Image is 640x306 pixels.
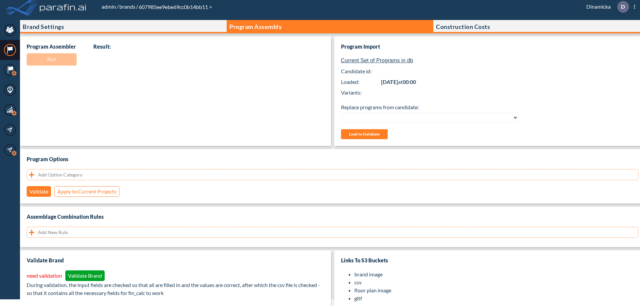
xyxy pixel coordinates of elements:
p: Variants: [341,89,639,97]
p: D [621,4,625,10]
span: 607985ee9ebe69cc0b14bb11 > [138,4,213,10]
a: floor plan image [354,287,391,293]
span: at [398,79,403,85]
p: Construction Costs [436,23,490,30]
button: Load to Database [341,129,388,139]
h3: Validate Brand [27,257,324,264]
span: 00:00 [403,79,416,85]
div: Dinamicka [576,1,635,13]
button: Validate Brand [65,270,105,281]
button: Add New Rule [27,227,638,238]
li: / [119,3,138,11]
p: Add Option Category [38,171,82,178]
a: gltf [354,295,362,301]
button: Add Option Category [27,169,638,180]
a: admin [101,3,117,10]
button: Validate [27,186,51,197]
h3: Assemblage Combination Rules [27,213,638,220]
a: brands [119,3,136,10]
p: Current Set of Programs in db [341,57,639,65]
p: Program Assembler [27,43,77,50]
p: Result: [93,43,111,50]
p: Add New Rule [38,229,68,236]
h3: Program Import [341,43,639,50]
span: [DATE] [381,79,398,85]
span: Loaded: [341,78,381,86]
h3: Program Options [27,156,638,162]
p: During validation, the input fields are checked so that all are filled in and the values are corr... [27,281,324,297]
h3: Links to S3 Buckets [341,257,639,264]
button: Construction Costs [433,20,640,33]
span: Candidate id: [341,67,639,75]
span: need validation [27,272,62,279]
a: csv [354,279,362,285]
p: Program Assembly [229,23,282,30]
li: / [101,3,119,11]
p: Replace programs from candidate: [341,103,639,111]
a: brand image [354,271,383,277]
button: Apply to Current Projects [54,186,119,197]
p: Brand Settings [23,23,64,30]
button: Brand Settings [20,20,227,33]
button: Program Assembly [227,20,433,33]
